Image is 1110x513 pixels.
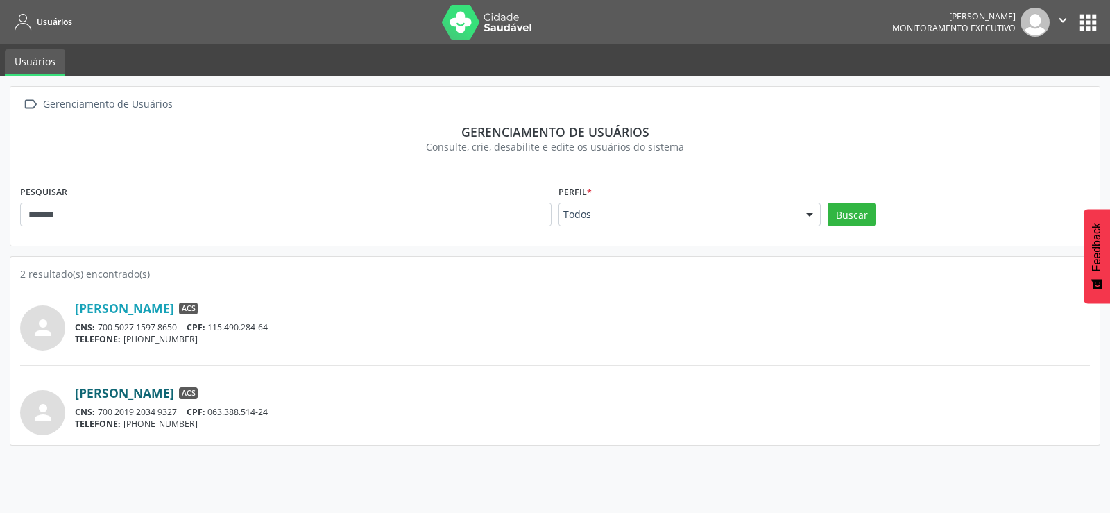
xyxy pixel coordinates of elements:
div: [PHONE_NUMBER] [75,333,1090,345]
div: 700 5027 1597 8650 115.490.284-64 [75,321,1090,333]
button: Feedback - Mostrar pesquisa [1084,209,1110,303]
img: img [1021,8,1050,37]
span: ACS [179,303,198,315]
span: CPF: [187,321,205,333]
a:  Gerenciamento de Usuários [20,94,175,115]
span: CNS: [75,406,95,418]
a: [PERSON_NAME] [75,301,174,316]
div: 2 resultado(s) encontrado(s) [20,267,1090,281]
div: Gerenciamento de Usuários [40,94,175,115]
label: PESQUISAR [20,181,67,203]
span: TELEFONE: [75,333,121,345]
div: [PHONE_NUMBER] [75,418,1090,430]
i:  [20,94,40,115]
i: person [31,400,55,425]
span: CPF: [187,406,205,418]
span: Feedback [1091,223,1103,271]
div: Gerenciamento de usuários [30,124,1080,140]
div: 700 2019 2034 9327 063.388.514-24 [75,406,1090,418]
span: Todos [563,208,792,221]
div: [PERSON_NAME] [892,10,1016,22]
span: Usuários [37,16,72,28]
i: person [31,315,55,340]
span: TELEFONE: [75,418,121,430]
i:  [1055,12,1070,28]
div: Consulte, crie, desabilite e edite os usuários do sistema [30,140,1080,154]
label: Perfil [558,181,592,203]
button:  [1050,8,1076,37]
a: Usuários [5,49,65,76]
span: Monitoramento Executivo [892,22,1016,34]
a: Usuários [10,10,72,33]
span: ACS [179,387,198,400]
button: apps [1076,10,1100,35]
span: CNS: [75,321,95,333]
a: [PERSON_NAME] [75,385,174,401]
button: Buscar [828,203,876,226]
